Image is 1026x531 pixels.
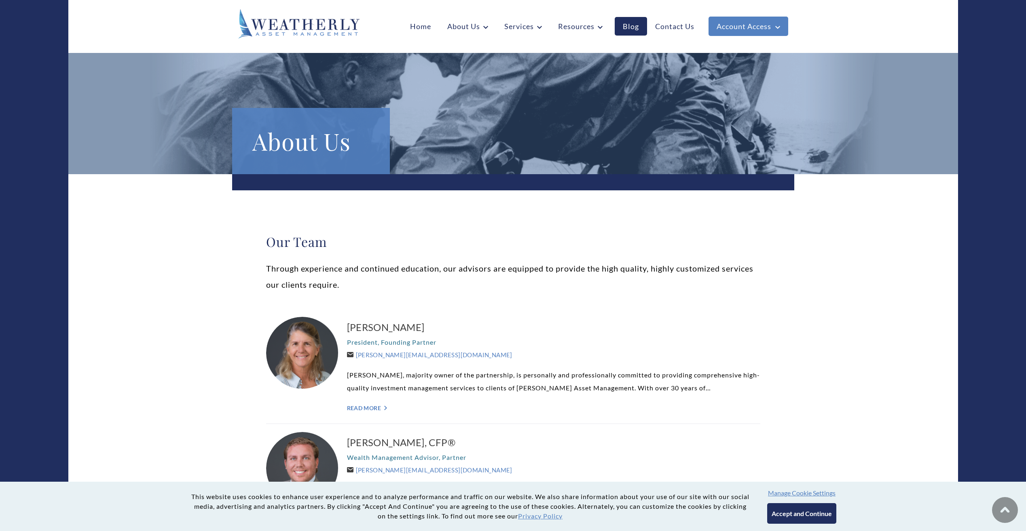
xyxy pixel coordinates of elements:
a: [PERSON_NAME], CFP® [347,436,760,449]
h2: Our Team [266,234,760,250]
p: President, Founding Partner [347,336,760,349]
a: Privacy Policy [518,512,563,520]
a: Resources [550,17,611,36]
a: Contact Us [647,17,702,36]
a: [PERSON_NAME] [347,321,760,334]
p: Wealth Management Advisor, Partner [347,451,760,464]
p: Through experience and continued education, our advisors are equipped to provide the high quality... [266,260,760,293]
a: Home [402,17,439,36]
p: [PERSON_NAME], majority owner of the partnership, is personally and professionally committed to p... [347,369,760,394]
a: Blog [615,17,647,36]
a: Account Access [709,17,788,36]
a: [PERSON_NAME][EMAIL_ADDRESS][DOMAIN_NAME] [347,466,512,474]
a: Services [496,17,550,36]
a: Read More "> [347,405,760,411]
a: About Us [439,17,496,36]
a: [PERSON_NAME][EMAIL_ADDRESS][DOMAIN_NAME] [347,351,512,358]
img: Weatherly [238,9,360,39]
p: This website uses cookies to enhance user experience and to analyze performance and traffic on ou... [190,492,751,521]
button: Manage Cookie Settings [768,489,836,497]
button: Accept and Continue [767,503,836,524]
h1: About Us [252,128,370,154]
